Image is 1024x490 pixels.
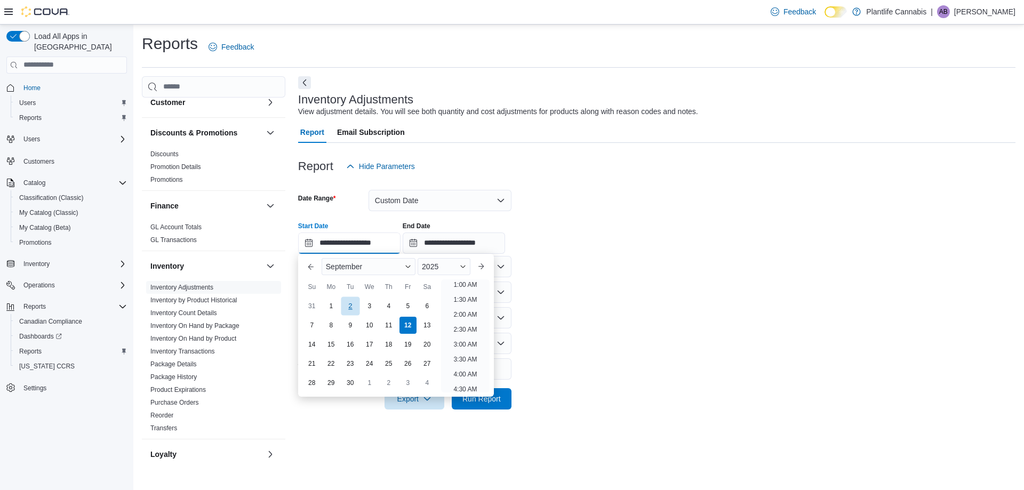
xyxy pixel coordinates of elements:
span: Transfers [150,424,177,432]
a: Reports [15,345,46,358]
div: day-9 [342,317,359,334]
span: Inventory Adjustments [150,283,213,292]
nav: Complex example [6,76,127,423]
button: Inventory [2,256,131,271]
a: Classification (Classic) [15,191,88,204]
div: Aran Bhagrath [937,5,950,18]
span: My Catalog (Beta) [19,223,71,232]
h3: Discounts & Promotions [150,127,237,138]
button: Catalog [2,175,131,190]
button: Inventory [19,258,54,270]
a: Customers [19,155,59,168]
a: Purchase Orders [150,399,199,406]
a: Inventory Adjustments [150,284,213,291]
a: Dashboards [11,329,131,344]
span: Canadian Compliance [15,315,127,328]
a: GL Transactions [150,236,197,244]
a: Settings [19,382,51,395]
span: Catalog [23,179,45,187]
span: Settings [23,384,46,392]
span: Operations [23,281,55,290]
span: Inventory [23,260,50,268]
span: Hide Parameters [359,161,415,172]
span: Settings [19,381,127,395]
button: Reports [19,300,50,313]
a: My Catalog (Beta) [15,221,75,234]
span: Customers [23,157,54,166]
div: day-4 [380,298,397,315]
span: Inventory by Product Historical [150,296,237,304]
div: Button. Open the month selector. September is currently selected. [322,258,415,275]
button: Next [298,76,311,89]
div: day-29 [323,374,340,391]
button: My Catalog (Classic) [11,205,131,220]
a: Promotions [150,176,183,183]
div: day-3 [361,298,378,315]
ul: Time [441,279,490,392]
button: Canadian Compliance [11,314,131,329]
a: [US_STATE] CCRS [15,360,79,373]
div: Button. Open the year selector. 2025 is currently selected. [418,258,470,275]
span: September [326,262,362,271]
li: 2:30 AM [449,323,481,336]
span: Customers [19,154,127,167]
div: day-28 [303,374,321,391]
a: Inventory On Hand by Product [150,335,236,342]
button: Hide Parameters [342,156,419,177]
a: Home [19,82,45,94]
h3: Inventory [150,261,184,271]
span: My Catalog (Classic) [19,208,78,217]
span: Users [19,133,127,146]
button: Users [11,95,131,110]
div: Th [380,278,397,295]
span: Feedback [221,42,254,52]
span: Export [391,388,438,409]
span: Dashboards [19,332,62,341]
div: day-27 [419,355,436,372]
div: day-26 [399,355,417,372]
label: Date Range [298,194,336,203]
button: Reports [11,344,131,359]
input: Press the down key to enter a popover containing a calendar. Press the escape key to close the po... [298,232,401,254]
a: Product Expirations [150,386,206,393]
span: 2025 [422,262,438,271]
span: Washington CCRS [15,360,127,373]
a: Reports [15,111,46,124]
div: day-14 [303,336,321,353]
div: View adjustment details. You will see both quantity and cost adjustments for products along with ... [298,106,698,117]
div: day-1 [361,374,378,391]
span: Report [300,122,324,143]
span: Classification (Classic) [19,194,84,202]
button: Users [2,132,131,147]
span: Catalog [19,176,127,189]
a: My Catalog (Classic) [15,206,83,219]
a: Reorder [150,412,173,419]
span: Home [19,81,127,94]
div: Mo [323,278,340,295]
a: Inventory On Hand by Package [150,322,239,330]
div: day-11 [380,317,397,334]
button: Promotions [11,235,131,250]
li: 1:30 AM [449,293,481,306]
div: day-23 [342,355,359,372]
div: day-19 [399,336,417,353]
div: day-21 [303,355,321,372]
div: day-30 [342,374,359,391]
a: Inventory Count Details [150,309,217,317]
button: Finance [264,199,277,212]
h1: Reports [142,33,198,54]
h3: Finance [150,200,179,211]
button: Classification (Classic) [11,190,131,205]
a: Package Details [150,360,197,368]
div: day-2 [341,296,359,315]
p: Plantlife Cannabis [866,5,926,18]
span: Reports [23,302,46,311]
span: Inventory Transactions [150,347,215,356]
span: Promotions [19,238,52,247]
a: Transfers [150,424,177,432]
input: Dark Mode [825,6,847,18]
